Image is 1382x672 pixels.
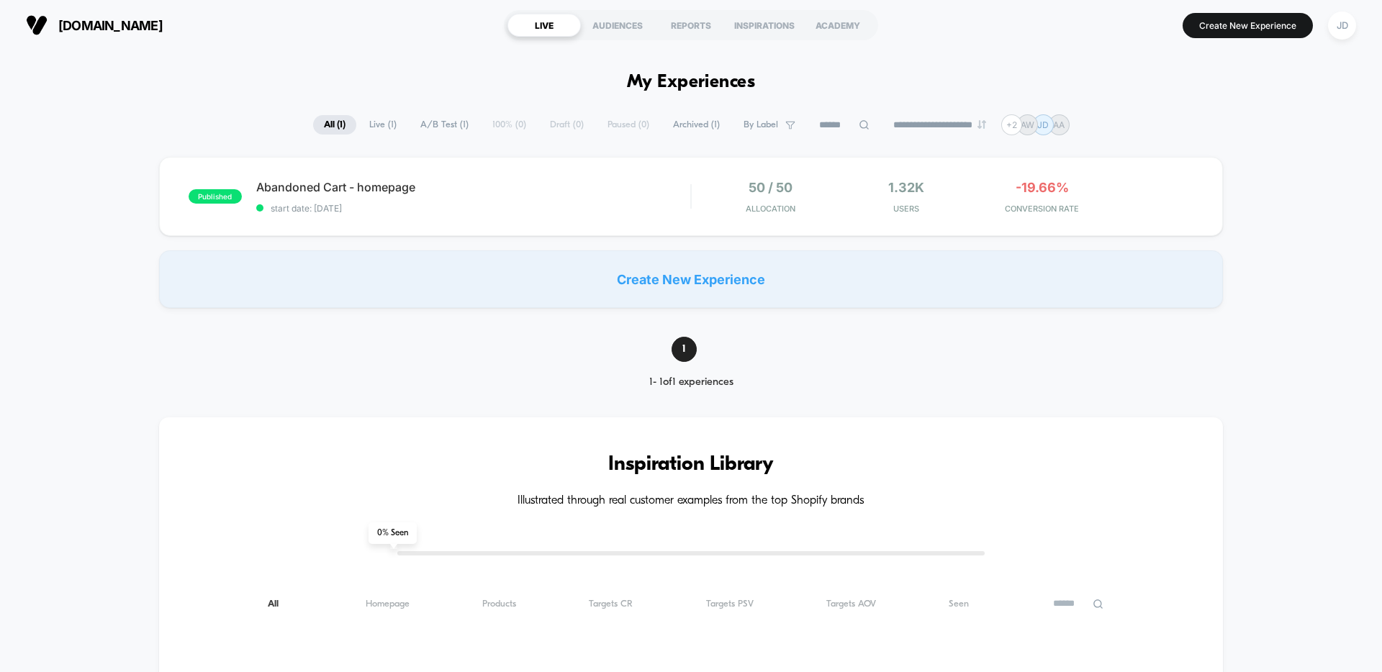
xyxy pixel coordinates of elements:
h4: Illustrated through real customer examples from the top Shopify brands [202,494,1180,508]
button: [DOMAIN_NAME] [22,14,167,37]
span: By Label [744,119,778,130]
div: ACADEMY [801,14,875,37]
div: Create New Experience [159,250,1223,308]
div: 1 - 1 of 1 experiences [622,376,761,389]
span: 50 / 50 [749,180,792,195]
span: Abandoned Cart - homepage [256,180,690,194]
span: All ( 1 ) [313,115,356,135]
div: JD [1328,12,1356,40]
span: Targets AOV [826,599,876,609]
span: Allocation [746,204,795,214]
span: Users [842,204,971,214]
span: CONVERSION RATE [977,204,1106,214]
span: start date: [DATE] [256,203,690,214]
p: AW [1021,119,1034,130]
p: JD [1037,119,1049,130]
span: Products [482,599,516,609]
p: AA [1053,119,1065,130]
span: 0 % Seen [369,522,417,544]
span: Targets PSV [706,599,754,609]
span: 1.32k [888,180,924,195]
div: INSPIRATIONS [728,14,801,37]
button: Create New Experience [1183,13,1313,38]
div: REPORTS [654,14,728,37]
span: Homepage [366,599,410,609]
h1: My Experiences [627,72,756,93]
button: JD [1324,11,1360,40]
img: Visually logo [26,14,48,36]
span: A/B Test ( 1 ) [410,115,479,135]
span: published [189,189,242,204]
span: Targets CR [589,599,633,609]
span: 1 [672,337,697,362]
div: + 2 [1001,114,1022,135]
span: Seen [949,599,969,609]
span: Archived ( 1 ) [662,115,731,135]
div: LIVE [507,14,581,37]
div: AUDIENCES [581,14,654,37]
span: [DOMAIN_NAME] [58,18,163,33]
h3: Inspiration Library [202,453,1180,476]
span: Live ( 1 ) [358,115,407,135]
span: All [268,599,292,609]
img: end [977,120,986,129]
span: -19.66% [1016,180,1069,195]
